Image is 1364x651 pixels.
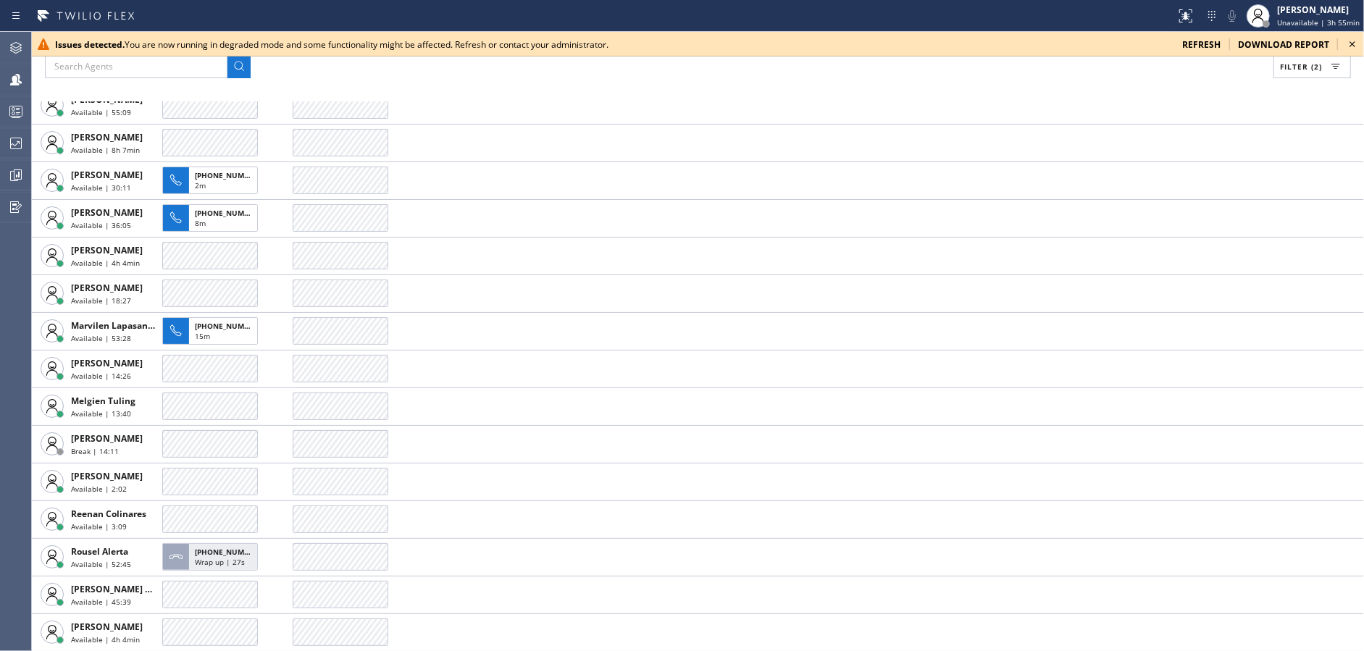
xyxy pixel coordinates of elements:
[195,547,261,557] span: [PHONE_NUMBER]
[45,55,227,78] input: Search Agents
[55,38,125,51] b: Issues detected.
[195,331,210,341] span: 15m
[71,470,143,482] span: [PERSON_NAME]
[162,200,262,236] button: [PHONE_NUMBER]8m
[71,446,119,456] span: Break | 14:11
[71,206,143,219] span: [PERSON_NAME]
[162,313,262,349] button: [PHONE_NUMBER]15m
[162,539,262,575] button: [PHONE_NUMBER]Wrap up | 27s
[71,559,131,569] span: Available | 52:45
[195,170,261,180] span: [PHONE_NUMBER]
[1277,17,1360,28] span: Unavailable | 3h 55min
[71,395,135,407] span: Melgien Tuling
[71,295,131,306] span: Available | 18:27
[71,182,131,193] span: Available | 30:11
[71,319,159,332] span: Marvilen Lapasanda
[1182,38,1221,51] span: refresh
[71,521,127,532] span: Available | 3:09
[162,162,262,198] button: [PHONE_NUMBER]2m
[71,169,143,181] span: [PERSON_NAME]
[71,333,131,343] span: Available | 53:28
[55,38,1171,51] div: You are now running in degraded mode and some functionality might be affected. Refresh or contact...
[195,180,206,190] span: 2m
[195,218,206,228] span: 8m
[71,258,140,268] span: Available | 4h 4min
[71,634,140,644] span: Available | 4h 4min
[71,508,146,520] span: Reenan Colinares
[71,244,143,256] span: [PERSON_NAME]
[71,432,143,445] span: [PERSON_NAME]
[71,408,131,419] span: Available | 13:40
[71,545,128,558] span: Rousel Alerta
[71,484,127,494] span: Available | 2:02
[71,597,131,607] span: Available | 45:39
[71,583,180,595] span: [PERSON_NAME] Guingos
[1277,4,1360,16] div: [PERSON_NAME]
[71,371,131,381] span: Available | 14:26
[71,282,143,294] span: [PERSON_NAME]
[71,220,131,230] span: Available | 36:05
[195,208,261,218] span: [PHONE_NUMBER]
[1238,38,1329,51] span: download report
[1273,55,1351,78] button: Filter (2)
[71,131,143,143] span: [PERSON_NAME]
[71,621,143,633] span: [PERSON_NAME]
[71,357,143,369] span: [PERSON_NAME]
[71,145,140,155] span: Available | 8h 7min
[195,321,261,331] span: [PHONE_NUMBER]
[71,107,131,117] span: Available | 55:09
[1222,6,1242,26] button: Mute
[195,557,245,567] span: Wrap up | 27s
[1280,62,1322,72] span: Filter (2)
